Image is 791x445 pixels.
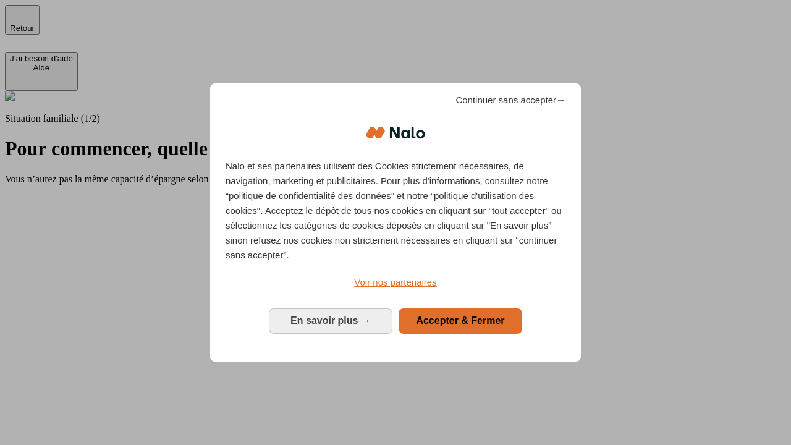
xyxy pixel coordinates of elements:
div: Bienvenue chez Nalo Gestion du consentement [210,83,581,361]
img: Logo [366,114,425,151]
button: En savoir plus: Configurer vos consentements [269,308,392,333]
span: Voir nos partenaires [354,277,436,287]
span: Continuer sans accepter→ [455,93,565,108]
button: Accepter & Fermer: Accepter notre traitement des données et fermer [399,308,522,333]
span: En savoir plus → [290,315,371,326]
span: Accepter & Fermer [416,315,504,326]
a: Voir nos partenaires [226,275,565,290]
p: Nalo et ses partenaires utilisent des Cookies strictement nécessaires, de navigation, marketing e... [226,159,565,263]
